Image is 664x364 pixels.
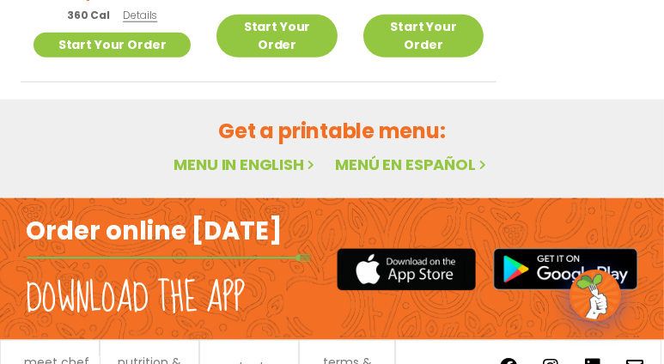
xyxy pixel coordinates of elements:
a: Start Your Order [216,15,338,58]
a: Menu in English [174,154,318,175]
h2: Order online [DATE] [26,215,283,248]
span: Details [123,8,157,22]
span: 360 Cal [67,8,110,23]
a: Start Your Order [363,15,484,58]
img: wpChatIcon [571,271,619,319]
img: google_play [493,248,638,291]
a: Menú en español [335,154,490,175]
h2: Download the app [26,275,245,323]
img: appstore [337,246,477,293]
img: fork [26,254,311,262]
h2: Get a printable menu: [21,116,643,146]
a: Start Your Order [34,33,191,58]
